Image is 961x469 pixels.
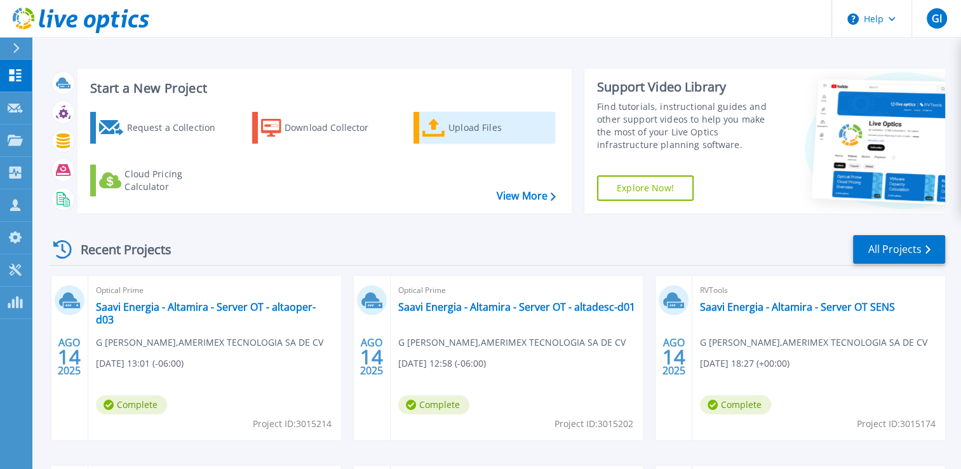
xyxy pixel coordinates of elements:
span: G [PERSON_NAME] , AMERIMEX TECNOLOGIA SA DE CV [96,336,323,350]
a: Upload Files [413,112,555,144]
div: AGO 2025 [57,334,81,380]
span: Optical Prime [398,283,636,297]
span: G [PERSON_NAME] , AMERIMEX TECNOLOGIA SA DE CV [700,336,927,350]
span: [DATE] 13:01 (-06:00) [96,357,184,370]
span: [DATE] 12:58 (-06:00) [398,357,486,370]
a: Request a Collection [90,112,232,144]
span: Project ID: 3015174 [857,417,936,431]
span: Project ID: 3015202 [554,417,633,431]
span: [DATE] 18:27 (+00:00) [700,357,790,370]
span: GI [931,13,941,24]
div: Support Video Library [597,79,778,95]
a: Download Collector [252,112,394,144]
span: Complete [700,395,771,414]
a: All Projects [853,235,945,264]
a: Cloud Pricing Calculator [90,165,232,196]
div: AGO 2025 [360,334,384,380]
div: Find tutorials, instructional guides and other support videos to help you make the most of your L... [597,100,778,151]
a: Saavi Energia - Altamira - Server OT SENS [700,301,895,313]
span: RVTools [700,283,937,297]
a: Saavi Energia - Altamira - Server OT - altaoper-d03 [96,301,333,326]
span: Optical Prime [96,283,333,297]
span: 14 [58,351,81,362]
span: Project ID: 3015214 [253,417,332,431]
div: Cloud Pricing Calculator [124,168,226,193]
span: Complete [96,395,167,414]
div: AGO 2025 [662,334,686,380]
div: Request a Collection [126,115,228,140]
div: Upload Files [448,115,550,140]
span: Complete [398,395,469,414]
a: View More [497,190,556,202]
a: Saavi Energia - Altamira - Server OT - altadesc-d01 [398,301,635,313]
span: 14 [662,351,685,362]
div: Recent Projects [49,234,189,265]
span: 14 [360,351,383,362]
span: G [PERSON_NAME] , AMERIMEX TECNOLOGIA SA DE CV [398,336,626,350]
a: Explore Now! [597,175,694,201]
div: Download Collector [285,115,386,140]
h3: Start a New Project [90,81,555,95]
